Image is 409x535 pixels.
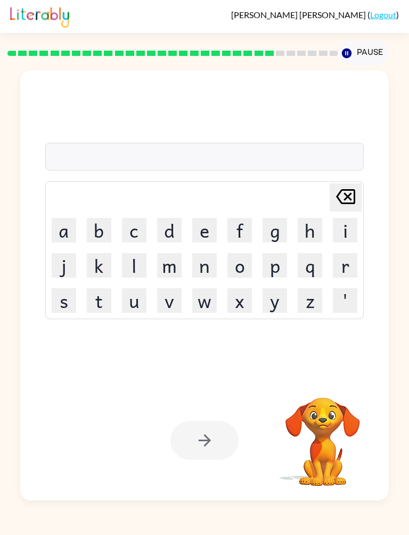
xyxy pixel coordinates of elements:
button: d [157,218,182,242]
img: Literably [10,4,69,28]
button: s [52,288,76,313]
button: e [192,218,217,242]
button: t [87,288,111,313]
button: m [157,253,182,278]
button: r [333,253,357,278]
button: g [263,218,287,242]
button: z [298,288,322,313]
button: j [52,253,76,278]
button: p [263,253,287,278]
button: l [122,253,146,278]
button: v [157,288,182,313]
a: Logout [370,10,396,20]
button: n [192,253,217,278]
button: y [263,288,287,313]
button: i [333,218,357,242]
button: w [192,288,217,313]
button: Pause [338,41,388,66]
button: q [298,253,322,278]
button: c [122,218,146,242]
button: x [227,288,252,313]
span: [PERSON_NAME] [PERSON_NAME] [231,10,367,20]
div: ( ) [231,10,399,20]
button: f [227,218,252,242]
button: h [298,218,322,242]
video: Your browser must support playing .mp4 files to use Literably. Please try using another browser. [269,381,376,488]
button: a [52,218,76,242]
button: o [227,253,252,278]
button: u [122,288,146,313]
button: ' [333,288,357,313]
button: k [87,253,111,278]
button: b [87,218,111,242]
